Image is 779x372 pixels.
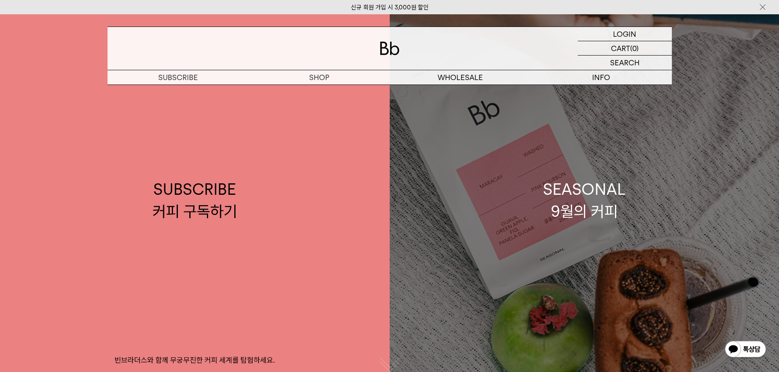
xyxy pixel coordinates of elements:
[390,70,531,85] p: WHOLESALE
[630,41,639,55] p: (0)
[543,178,626,222] div: SEASONAL 9월의 커피
[351,4,429,11] a: 신규 회원 가입 시 3,000원 할인
[611,41,630,55] p: CART
[610,56,640,70] p: SEARCH
[249,70,390,85] a: SHOP
[153,178,237,222] div: SUBSCRIBE 커피 구독하기
[578,27,672,41] a: LOGIN
[380,42,400,55] img: 로고
[578,41,672,56] a: CART (0)
[531,70,672,85] p: INFO
[724,340,767,360] img: 카카오톡 채널 1:1 채팅 버튼
[108,70,249,85] a: SUBSCRIBE
[613,27,636,41] p: LOGIN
